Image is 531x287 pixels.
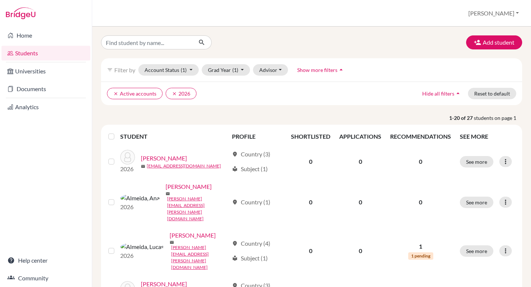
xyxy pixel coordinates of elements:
th: STUDENT [120,128,228,145]
a: Students [1,46,90,60]
a: Universities [1,64,90,79]
td: 0 [335,227,386,275]
span: mail [166,191,170,196]
a: Community [1,271,90,286]
i: clear [113,91,118,96]
button: Show more filtersarrow_drop_up [291,64,351,76]
a: [PERSON_NAME][EMAIL_ADDRESS][PERSON_NAME][DOMAIN_NAME] [171,244,229,271]
img: Almeida, Ana [120,194,160,203]
span: location_on [232,151,238,157]
p: 0 [390,157,451,166]
td: 0 [335,178,386,227]
span: (1) [232,67,238,73]
span: location_on [232,241,238,246]
span: mail [141,164,145,169]
th: SHORTLISTED [287,128,335,145]
i: clear [172,91,177,96]
span: local_library [232,166,238,172]
span: local_library [232,255,238,261]
button: Advisor [253,64,288,76]
button: See more [460,245,493,257]
span: mail [170,240,174,245]
span: Hide all filters [422,90,454,97]
button: See more [460,156,493,167]
span: Filter by [114,66,135,73]
th: SEE MORE [455,128,519,145]
img: Almeida, Lucas [120,242,164,251]
a: Home [1,28,90,43]
span: (1) [181,67,187,73]
p: 2026 [120,203,160,211]
span: location_on [232,199,238,205]
i: arrow_drop_up [454,90,462,97]
a: [PERSON_NAME][EMAIL_ADDRESS][PERSON_NAME][DOMAIN_NAME] [167,196,229,222]
input: Find student by name... [101,35,192,49]
a: Analytics [1,100,90,114]
a: [PERSON_NAME] [170,231,216,240]
td: 0 [287,227,335,275]
a: [EMAIL_ADDRESS][DOMAIN_NAME] [147,163,221,169]
td: 0 [287,178,335,227]
p: 0 [390,198,451,207]
img: Agulto, Bianca [120,150,135,165]
img: Bridge-U [6,7,35,19]
strong: 1-20 of 27 [449,114,474,122]
a: [PERSON_NAME] [141,154,187,163]
button: Account Status(1) [138,64,199,76]
button: Hide all filtersarrow_drop_up [416,88,468,99]
span: 1 pending [408,252,433,260]
button: Grad Year(1) [202,64,250,76]
div: Country (1) [232,198,270,207]
a: [PERSON_NAME] [166,182,212,191]
span: Show more filters [297,67,337,73]
button: clearActive accounts [107,88,163,99]
th: RECOMMENDATIONS [386,128,455,145]
span: students on page 1 [474,114,522,122]
td: 0 [287,145,335,178]
button: clear2026 [166,88,197,99]
a: Documents [1,82,90,96]
i: filter_list [107,67,113,73]
div: Subject (1) [232,254,268,263]
th: APPLICATIONS [335,128,386,145]
button: Add student [466,35,522,49]
p: 1 [390,242,451,251]
td: 0 [335,145,386,178]
div: Subject (1) [232,165,268,173]
th: PROFILE [228,128,287,145]
i: arrow_drop_up [337,66,345,73]
p: 2026 [120,165,135,173]
button: [PERSON_NAME] [465,6,522,20]
p: 2026 [120,251,164,260]
div: Country (4) [232,239,270,248]
a: Help center [1,253,90,268]
button: Reset to default [468,88,516,99]
div: Country (3) [232,150,270,159]
button: See more [460,197,493,208]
